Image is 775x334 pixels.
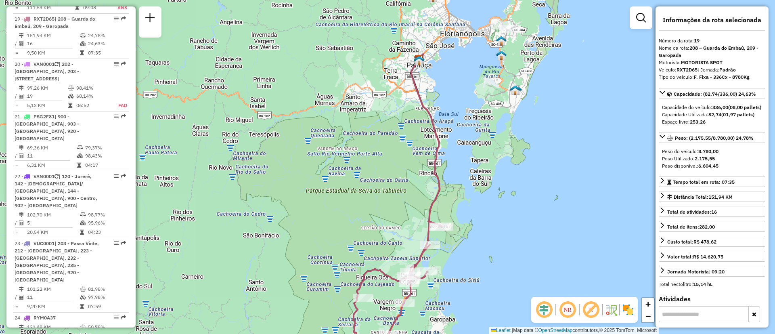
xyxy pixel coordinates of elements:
td: 98,77% [88,211,126,219]
a: Zoom in [642,298,654,310]
img: Exibir/Ocultar setores [622,303,635,316]
i: Distância Total [19,145,24,150]
i: Distância Total [19,287,24,292]
td: 04:17 [85,161,126,169]
strong: 282,00 [699,224,715,230]
span: | 900 - [GEOGRAPHIC_DATA], 903 - [GEOGRAPHIC_DATA], 920 - [GEOGRAPHIC_DATA] [15,113,79,141]
td: 102,70 KM [27,211,80,219]
td: 9,20 KM [27,302,80,311]
td: = [15,228,19,236]
i: % de utilização do peso [80,287,86,292]
em: Opções [114,174,119,179]
strong: 82,74 [708,111,721,118]
em: Opções [114,241,119,246]
i: % de utilização da cubagem [80,221,86,225]
td: 24,78% [88,32,126,40]
em: Rota exportada [121,174,126,179]
span: Ocultar deslocamento [534,300,554,319]
i: Total de Atividades [19,94,24,99]
td: 5 [27,219,80,227]
i: % de utilização do peso [80,325,86,330]
i: Distância Total [19,325,24,330]
em: Opções [114,315,119,320]
td: 20,54 KM [27,228,80,236]
a: Nova sessão e pesquisa [142,10,158,28]
span: VAN0001 [34,61,54,67]
div: Total de itens: [667,223,715,231]
td: 97,98% [88,293,126,301]
td: 6,31 KM [27,161,77,169]
span: 20 - [15,61,79,82]
td: 06:52 [76,101,109,109]
span: Tempo total em rota: 07:35 [673,179,735,185]
h4: Atividades [659,295,765,303]
span: 24 - [15,315,56,321]
strong: 16 [711,209,717,215]
div: Nome da rota: [659,44,765,59]
td: 95,96% [88,219,126,227]
a: Tempo total em rota: 07:35 [659,176,765,187]
div: Total hectolitro: [659,281,765,288]
i: Tempo total em rota [75,5,79,10]
i: Tempo total em rota [80,230,84,235]
em: Opções [114,114,119,119]
i: % de utilização da cubagem [68,94,74,99]
td: 04:23 [88,228,126,236]
i: Tempo total em rota [77,163,81,168]
span: Capacidade: (82,74/336,00) 24,63% [674,91,756,97]
td: 98,41% [76,84,109,92]
strong: 19 [694,38,700,44]
td: 19 [27,92,68,100]
div: Jornada Motorista: 09:20 [667,268,725,275]
td: / [15,152,19,160]
strong: (01,97 pallets) [721,111,754,118]
span: 23 - [15,240,99,283]
div: Distância Total: [667,193,733,201]
strong: (08,00 pallets) [728,104,761,110]
i: Distância Total [19,86,24,90]
td: 111,53 KM [27,4,75,12]
div: Tipo do veículo: [659,74,765,81]
div: Peso Utilizado: [662,155,762,162]
i: % de utilização da cubagem [80,295,86,300]
span: + [645,299,651,309]
strong: 208 – Guarda do Embaú, 209 - Garopada [659,45,758,58]
span: Peso do veículo: [662,148,718,154]
td: = [15,49,19,57]
span: 19 - [15,16,95,29]
td: 81,98% [88,285,126,293]
div: Valor total: [667,253,723,260]
a: Exibir filtros [633,10,649,26]
div: Espaço livre: [662,118,762,126]
td: / [15,293,19,301]
span: | [512,328,513,333]
td: 07:59 [88,302,126,311]
strong: 6.604,45 [698,163,718,169]
span: 21 - [15,113,79,141]
div: Custo total: [667,238,716,246]
div: Capacidade Utilizada: [662,111,762,118]
strong: F. Fixa - 336Cx - 8780Kg [694,74,750,80]
i: Total de Atividades [19,153,24,158]
img: Fluxo de ruas [605,303,618,316]
i: % de utilização do peso [80,212,86,217]
span: | 208 – Guarda do Embaú, 209 - Garopada [15,16,95,29]
td: 101,22 KM [27,285,80,293]
td: 5,12 KM [27,101,68,109]
span: | 202 - [GEOGRAPHIC_DATA], 203 - [STREET_ADDRESS] [15,61,79,82]
i: Tempo total em rota [80,304,84,309]
td: 16 [27,40,80,48]
em: Opções [114,61,119,66]
a: Zoom out [642,310,654,322]
span: 151,94 KM [708,194,733,200]
span: 22 - [15,173,97,208]
div: Peso: (2.175,55/8.780,00) 24,78% [659,145,765,173]
i: % de utilização do peso [68,86,74,90]
td: / [15,219,19,227]
span: Exibir rótulo [581,300,601,319]
span: | Jornada: [697,67,736,73]
span: | 203 - Passa Vinte, 212 - [GEOGRAPHIC_DATA], 223 - [GEOGRAPHIC_DATA], 232 - [GEOGRAPHIC_DATA], 2... [15,240,99,283]
td: / [15,40,19,48]
span: RXT2D65 [34,16,54,22]
td: 151,94 KM [27,32,80,40]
